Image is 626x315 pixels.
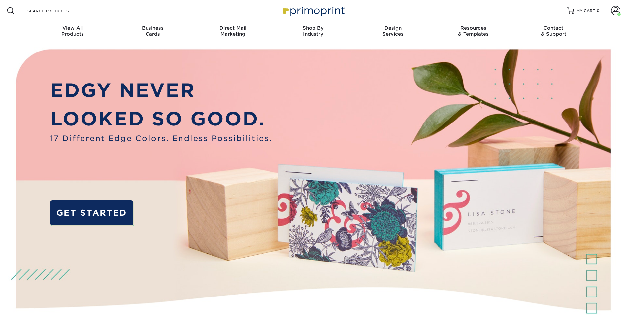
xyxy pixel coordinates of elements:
[50,133,272,144] span: 17 Different Edge Colors. Endless Possibilities.
[273,21,353,42] a: Shop ByIndustry
[33,21,113,42] a: View AllProducts
[50,200,133,225] a: GET STARTED
[113,25,193,31] span: Business
[353,25,433,31] span: Design
[33,25,113,31] span: View All
[273,25,353,37] div: Industry
[353,21,433,42] a: DesignServices
[433,21,513,42] a: Resources& Templates
[353,25,433,37] div: Services
[193,21,273,42] a: Direct MailMarketing
[27,7,91,15] input: SEARCH PRODUCTS.....
[513,25,594,37] div: & Support
[433,25,513,31] span: Resources
[50,76,272,104] p: EDGY NEVER
[193,25,273,31] span: Direct Mail
[577,8,595,14] span: MY CART
[113,21,193,42] a: BusinessCards
[597,8,600,13] span: 0
[280,3,346,17] img: Primoprint
[193,25,273,37] div: Marketing
[33,25,113,37] div: Products
[513,21,594,42] a: Contact& Support
[513,25,594,31] span: Contact
[113,25,193,37] div: Cards
[433,25,513,37] div: & Templates
[50,105,272,133] p: LOOKED SO GOOD.
[273,25,353,31] span: Shop By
